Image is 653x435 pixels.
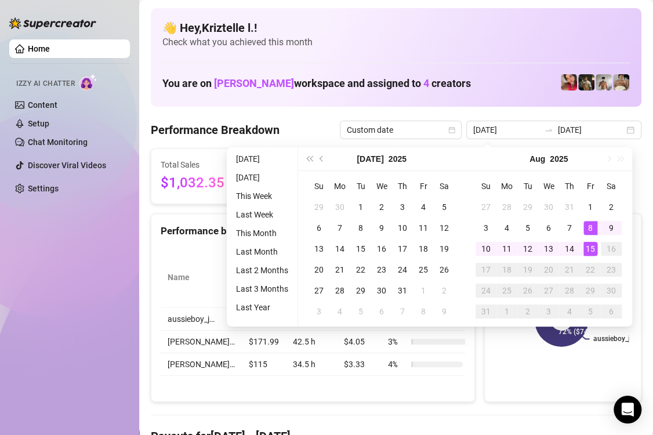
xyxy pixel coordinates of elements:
[350,197,371,217] td: 2025-07-01
[375,242,389,256] div: 16
[333,200,347,214] div: 30
[521,200,535,214] div: 29
[354,284,368,298] div: 29
[544,125,553,135] span: swap-right
[559,301,580,322] td: 2025-09-04
[517,301,538,322] td: 2025-09-02
[437,304,451,318] div: 9
[604,304,618,318] div: 6
[473,124,539,136] input: Start date
[416,284,430,298] div: 1
[303,147,315,171] button: Last year (Control + left)
[601,238,622,259] td: 2025-08-16
[479,200,493,214] div: 27
[357,147,383,171] button: Choose a month
[538,217,559,238] td: 2025-08-06
[231,189,293,203] li: This Week
[614,396,641,423] div: Open Intercom Messenger
[354,263,368,277] div: 22
[434,217,455,238] td: 2025-07-12
[500,221,514,235] div: 4
[563,284,576,298] div: 28
[434,280,455,301] td: 2025-08-02
[517,280,538,301] td: 2025-08-26
[371,280,392,301] td: 2025-07-30
[392,280,413,301] td: 2025-07-31
[542,242,556,256] div: 13
[476,280,496,301] td: 2025-08-24
[350,280,371,301] td: 2025-07-29
[538,259,559,280] td: 2025-08-20
[416,263,430,277] div: 25
[559,280,580,301] td: 2025-08-28
[601,280,622,301] td: 2025-08-30
[161,223,465,239] div: Performance by OnlyFans Creator
[28,161,106,170] a: Discover Viral Videos
[437,284,451,298] div: 2
[434,197,455,217] td: 2025-07-05
[312,242,326,256] div: 13
[312,263,326,277] div: 20
[563,304,576,318] div: 4
[309,238,329,259] td: 2025-07-13
[521,284,535,298] div: 26
[375,221,389,235] div: 9
[413,301,434,322] td: 2025-08-08
[309,301,329,322] td: 2025-08-03
[286,331,337,353] td: 42.5 h
[231,171,293,184] li: [DATE]
[538,197,559,217] td: 2025-07-30
[354,200,368,214] div: 1
[521,263,535,277] div: 19
[337,353,381,376] td: $3.33
[231,152,293,166] li: [DATE]
[601,301,622,322] td: 2025-09-06
[413,176,434,197] th: Fr
[416,304,430,318] div: 8
[375,263,389,277] div: 23
[578,74,594,90] img: Tony
[476,217,496,238] td: 2025-08-03
[371,259,392,280] td: 2025-07-23
[517,176,538,197] th: Tu
[392,176,413,197] th: Th
[231,208,293,222] li: Last Week
[500,263,514,277] div: 18
[329,238,350,259] td: 2025-07-14
[416,242,430,256] div: 18
[479,284,493,298] div: 24
[28,119,49,128] a: Setup
[580,259,601,280] td: 2025-08-22
[392,238,413,259] td: 2025-07-17
[542,200,556,214] div: 30
[517,217,538,238] td: 2025-08-05
[161,308,242,331] td: aussieboy_j…
[559,259,580,280] td: 2025-08-21
[396,242,409,256] div: 17
[392,217,413,238] td: 2025-07-10
[550,147,568,171] button: Choose a year
[329,280,350,301] td: 2025-07-28
[496,259,517,280] td: 2025-08-18
[479,221,493,235] div: 3
[389,147,407,171] button: Choose a year
[601,259,622,280] td: 2025-08-23
[242,331,286,353] td: $171.99
[583,284,597,298] div: 29
[496,176,517,197] th: Mo
[413,238,434,259] td: 2025-07-18
[396,221,409,235] div: 10
[496,238,517,259] td: 2025-08-11
[388,335,407,348] span: 3 %
[354,221,368,235] div: 8
[28,44,50,53] a: Home
[583,304,597,318] div: 5
[9,17,96,29] img: logo-BBDzfeDw.svg
[413,280,434,301] td: 2025-08-01
[479,304,493,318] div: 31
[593,335,634,343] text: aussieboy_j…
[580,217,601,238] td: 2025-08-08
[413,197,434,217] td: 2025-07-04
[333,242,347,256] div: 14
[476,176,496,197] th: Su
